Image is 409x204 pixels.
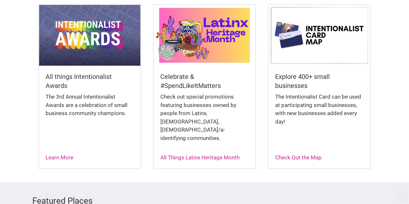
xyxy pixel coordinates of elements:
a: Learn More [46,154,73,161]
h5: All things Intentionalist Awards [46,72,134,90]
h5: Explore 400+ small businesses [275,72,364,90]
h5: Celebrate & #SpendLikeItMatters [160,72,249,90]
img: Intentionalist Awards [39,5,141,66]
a: Check Out the Map [275,154,322,161]
div: Scroll Back to Top [396,191,407,202]
div: The Intentionalist Card can be used at participating small businesses, with new businesses added ... [275,93,364,132]
div: The 3rd Annual Intentionalist Awards are a celebration of small business community champions. [46,93,134,124]
img: Intentionalist Card Map [269,5,370,66]
div: Check out special promotions featuring businesses owned by people from Latinx, [DEMOGRAPHIC_DATA]... [160,93,249,149]
img: Latinx / Hispanic Heritage Month [154,5,255,66]
a: All Things Latinx Heritage Month [160,154,240,161]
